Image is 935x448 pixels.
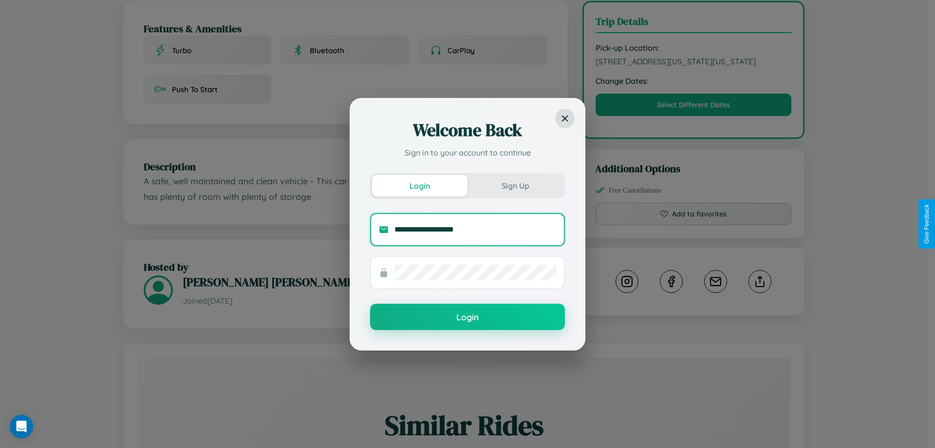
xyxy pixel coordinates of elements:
button: Sign Up [467,175,563,196]
p: Sign in to your account to continue [370,147,565,158]
h2: Welcome Back [370,118,565,142]
div: Open Intercom Messenger [10,415,33,438]
button: Login [370,304,565,330]
button: Login [372,175,467,196]
div: Give Feedback [923,204,930,244]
